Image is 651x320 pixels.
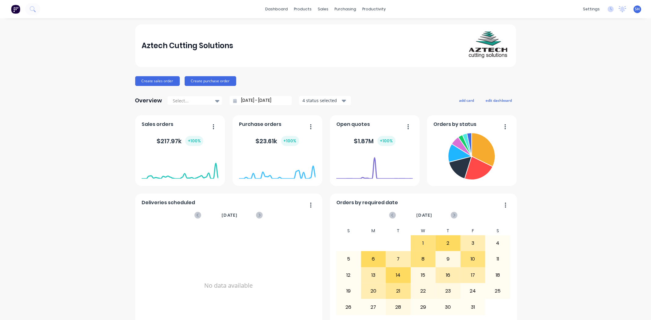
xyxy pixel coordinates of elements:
div: Overview [135,94,162,107]
div: 24 [461,283,485,299]
img: Aztech Cutting Solutions [467,24,509,67]
div: 9 [436,251,460,267]
div: 4 [486,236,510,251]
div: 23 [436,283,460,299]
div: 10 [461,251,485,267]
div: $ 217.97k [157,136,203,146]
span: SH [635,6,640,12]
div: $ 1.87M [354,136,396,146]
div: S [485,226,510,235]
span: Purchase orders [239,121,281,128]
div: products [291,5,315,14]
div: 7 [386,251,410,267]
div: 20 [361,283,386,299]
div: 14 [386,268,410,283]
div: M [361,226,386,235]
div: 29 [411,299,436,315]
div: 27 [361,299,386,315]
button: 4 status selected [299,96,351,105]
div: Aztech Cutting Solutions [142,40,233,52]
div: 31 [461,299,485,315]
span: Orders by status [433,121,476,128]
div: 16 [436,268,460,283]
div: 21 [386,283,410,299]
button: Create sales order [135,76,180,86]
span: Orders by required date [336,199,398,206]
div: + 100 % [378,136,396,146]
div: + 100 % [185,136,203,146]
div: 6 [361,251,386,267]
div: 19 [336,283,361,299]
div: S [336,226,361,235]
span: [DATE] [222,212,237,219]
div: + 100 % [281,136,299,146]
div: 30 [436,299,460,315]
button: edit dashboard [482,96,516,104]
div: 22 [411,283,436,299]
div: F [461,226,486,235]
img: Factory [11,5,20,14]
div: 15 [411,268,436,283]
div: 12 [336,268,361,283]
div: sales [315,5,331,14]
button: add card [455,96,478,104]
div: T [386,226,411,235]
div: purchasing [331,5,359,14]
div: 1 [411,236,436,251]
a: dashboard [262,5,291,14]
div: 18 [486,268,510,283]
div: T [436,226,461,235]
span: Sales orders [142,121,173,128]
div: 5 [336,251,361,267]
div: 17 [461,268,485,283]
div: productivity [359,5,389,14]
div: $ 23.61k [256,136,299,146]
div: W [411,226,436,235]
div: 13 [361,268,386,283]
div: 8 [411,251,436,267]
div: 26 [336,299,361,315]
button: Create purchase order [185,76,236,86]
div: 25 [486,283,510,299]
div: 11 [486,251,510,267]
div: 2 [436,236,460,251]
span: [DATE] [416,212,432,219]
div: settings [580,5,603,14]
span: Open quotes [336,121,370,128]
div: 3 [461,236,485,251]
div: 28 [386,299,410,315]
div: 4 status selected [302,97,341,104]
